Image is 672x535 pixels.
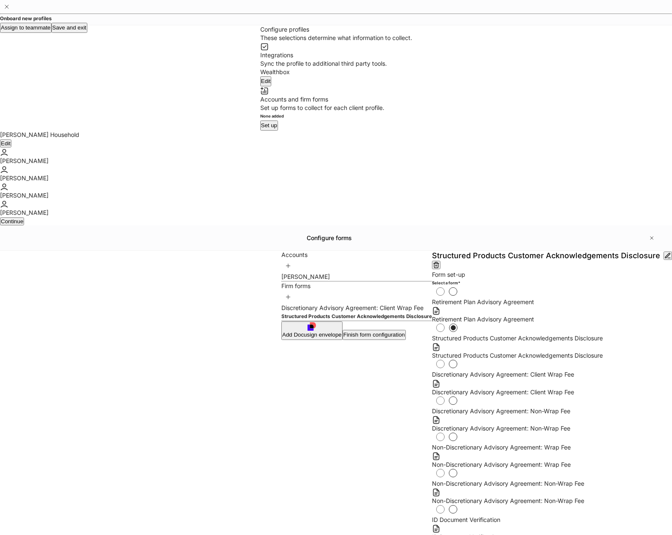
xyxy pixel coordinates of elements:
div: Assign to teammate [1,24,51,32]
div: Discretionary Advisory Agreement: Non-Wrap Fee [432,415,672,433]
div: Integrations [260,51,412,59]
div: Edit [261,77,271,86]
div: Structured Products Customer Acknowledgements Disclosure [432,251,660,261]
div: Structured Products Customer Acknowledgements Disclosure [432,342,672,360]
span: Discretionary Advisory Agreement: Client Wrap Fee [432,371,574,378]
div: Edit [1,140,11,147]
div: Accounts and firm forms [260,95,412,104]
div: Sync the profile to additional third party tools. [260,59,412,68]
span: Structured Products Customer Acknowledgements Disclosure [432,334,603,342]
div: Continue [1,218,23,225]
div: Firm forms [281,282,432,290]
span: Discretionary Advisory Agreement: Non-Wrap Fee [432,407,570,415]
div: These selections determine what information to collect. [260,34,412,42]
button: Finish form configuration [343,330,406,340]
div: Non-Discretionary Advisory Agreement: Non-Wrap Fee [432,488,672,505]
span: Non-Discretionary Advisory Agreement: Non-Wrap Fee [432,480,584,487]
a: [PERSON_NAME] [281,273,432,281]
h6: Select a form [432,279,460,287]
div: Add Docusign envelope [282,331,342,339]
div: Finish form configuration [343,331,405,339]
span: Retirement Plan Advisory Agreement [432,298,534,305]
div: Set up [261,121,278,130]
div: Retirement Plan Advisory Agreement [432,306,672,324]
div: Form set-up [432,270,465,279]
div: Set up forms to collect for each client profile. [260,104,412,112]
a: Structured Products Customer Acknowledgements Disclosure [281,312,432,321]
div: Configure profiles [260,25,412,34]
h6: None added [260,112,412,120]
div: Discretionary Advisory Agreement: Client Wrap Fee [432,379,672,396]
button: Add Docusign envelope [281,321,343,340]
h5: Configure forms [307,234,352,242]
div: Save and exit [52,24,86,32]
div: Wealthbox [260,68,412,76]
span: Non-Discretionary Advisory Agreement: Wrap Fee [432,444,571,451]
div: Accounts [281,251,432,259]
a: Discretionary Advisory Agreement: Client Wrap Fee [281,304,432,312]
div: Non-Discretionary Advisory Agreement: Wrap Fee [432,452,672,469]
span: ID Document Verification [432,516,500,523]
